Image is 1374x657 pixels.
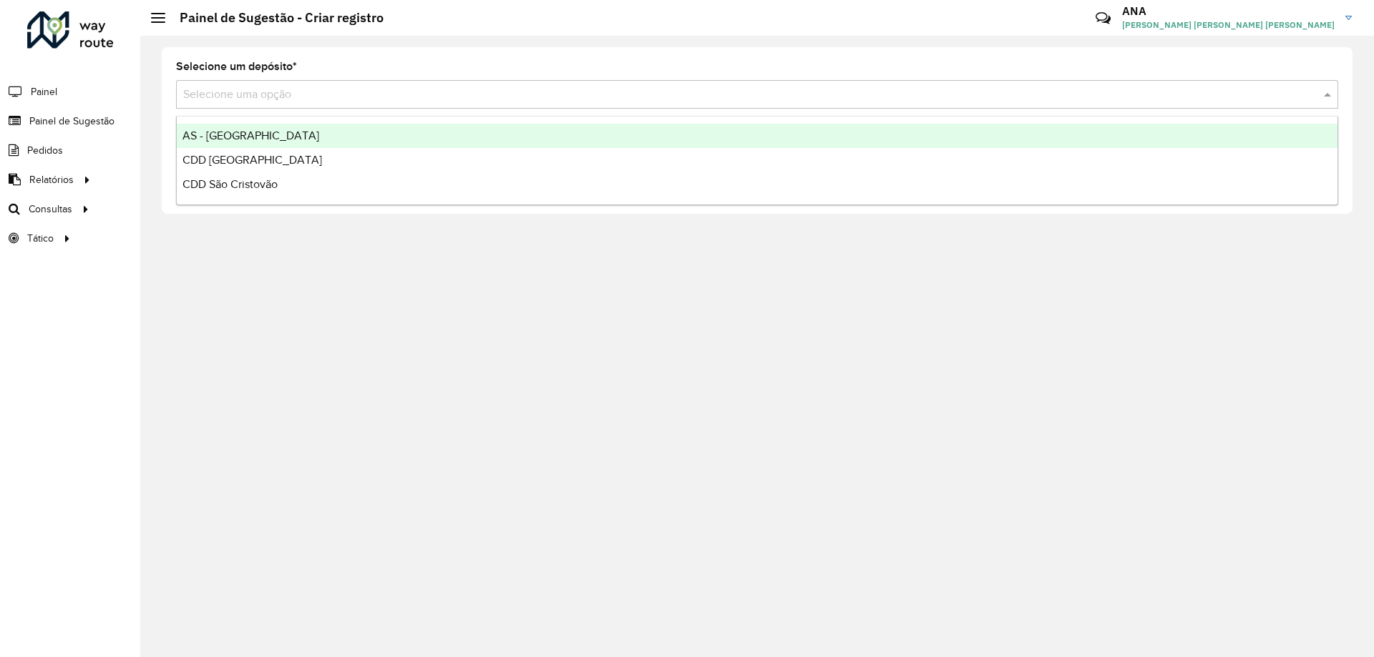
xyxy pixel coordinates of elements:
span: Pedidos [27,143,63,158]
span: Relatórios [29,172,74,187]
span: CDD São Cristovão [182,178,278,190]
a: Contato Rápido [1088,3,1119,34]
h2: Painel de Sugestão - Criar registro [165,10,384,26]
span: Painel [31,84,57,99]
span: Tático [27,231,54,246]
span: Consultas [29,202,72,217]
label: Selecione um depósito [176,58,297,75]
h3: ANA [1122,4,1335,18]
span: Painel de Sugestão [29,114,114,129]
span: [PERSON_NAME] [PERSON_NAME] [PERSON_NAME] [1122,19,1335,31]
ng-dropdown-panel: Options list [176,116,1338,205]
span: AS - [GEOGRAPHIC_DATA] [182,129,319,142]
span: CDD [GEOGRAPHIC_DATA] [182,154,322,166]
